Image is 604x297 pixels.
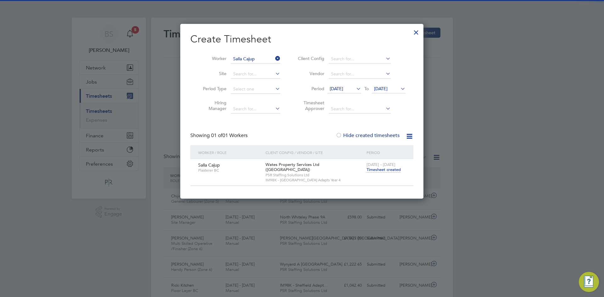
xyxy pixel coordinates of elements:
[579,272,599,292] button: Engage Resource Center
[198,100,226,111] label: Hiring Manager
[211,132,248,139] span: 01 Workers
[198,86,226,91] label: Period Type
[198,162,220,168] span: Salla Cajup
[266,173,363,178] span: PSR Staffing Solutions Ltd
[198,168,261,173] span: Plasterer BC
[296,86,324,91] label: Period
[198,56,226,61] label: Worker
[198,71,226,76] label: Site
[264,145,365,160] div: Client Config / Vendor / Site
[336,132,400,139] label: Hide created timesheets
[231,70,280,79] input: Search for...
[296,100,324,111] label: Timesheet Approver
[296,71,324,76] label: Vendor
[374,86,388,91] span: [DATE]
[362,85,371,93] span: To
[190,33,413,46] h2: Create Timesheet
[329,55,391,63] input: Search for...
[190,132,249,139] div: Showing
[366,162,395,167] span: [DATE] - [DATE]
[266,178,363,183] span: IM98K - [GEOGRAPHIC_DATA] Adapts Year 4
[266,162,319,173] span: Wates Property Services Ltd ([GEOGRAPHIC_DATA])
[231,105,280,113] input: Search for...
[329,70,391,79] input: Search for...
[366,167,401,173] span: Timesheet created
[231,85,280,94] input: Select one
[365,145,407,160] div: Period
[211,132,222,139] span: 01 of
[231,55,280,63] input: Search for...
[329,105,391,113] input: Search for...
[197,145,264,160] div: Worker / Role
[296,56,324,61] label: Client Config
[330,86,343,91] span: [DATE]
